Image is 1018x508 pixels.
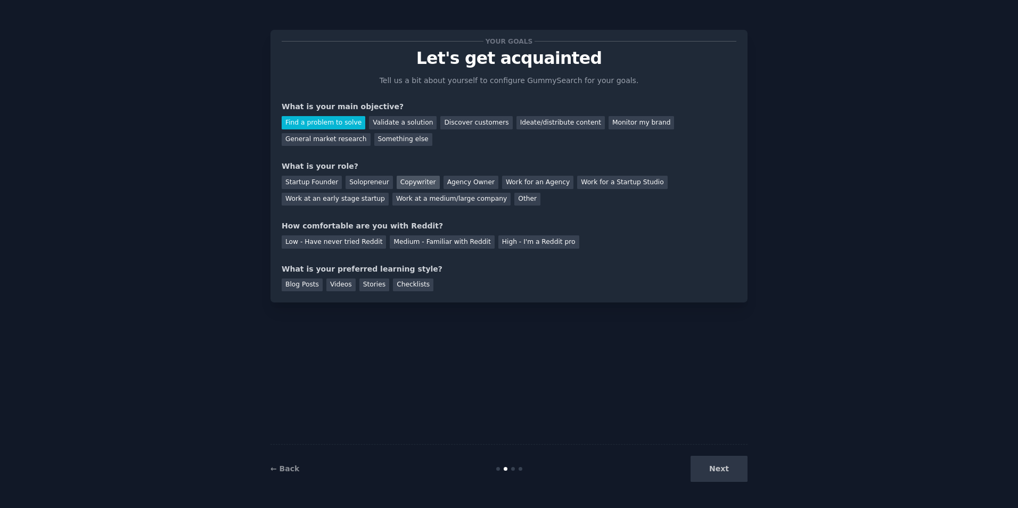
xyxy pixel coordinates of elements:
[502,176,573,189] div: Work for an Agency
[516,116,605,129] div: Ideate/distribute content
[282,161,736,172] div: What is your role?
[282,101,736,112] div: What is your main objective?
[397,176,440,189] div: Copywriter
[282,193,389,206] div: Work at an early stage startup
[374,133,432,146] div: Something else
[282,116,365,129] div: Find a problem to solve
[282,235,386,249] div: Low - Have never tried Reddit
[392,193,511,206] div: Work at a medium/large company
[282,264,736,275] div: What is your preferred learning style?
[498,235,579,249] div: High - I'm a Reddit pro
[609,116,674,129] div: Monitor my brand
[375,75,643,86] p: Tell us a bit about yourself to configure GummySearch for your goals.
[282,133,371,146] div: General market research
[369,116,437,129] div: Validate a solution
[346,176,392,189] div: Solopreneur
[483,36,535,47] span: Your goals
[359,278,389,292] div: Stories
[577,176,667,189] div: Work for a Startup Studio
[270,464,299,473] a: ← Back
[282,220,736,232] div: How comfortable are you with Reddit?
[282,49,736,68] p: Let's get acquainted
[514,193,540,206] div: Other
[390,235,494,249] div: Medium - Familiar with Reddit
[393,278,433,292] div: Checklists
[282,278,323,292] div: Blog Posts
[440,116,512,129] div: Discover customers
[282,176,342,189] div: Startup Founder
[326,278,356,292] div: Videos
[444,176,498,189] div: Agency Owner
